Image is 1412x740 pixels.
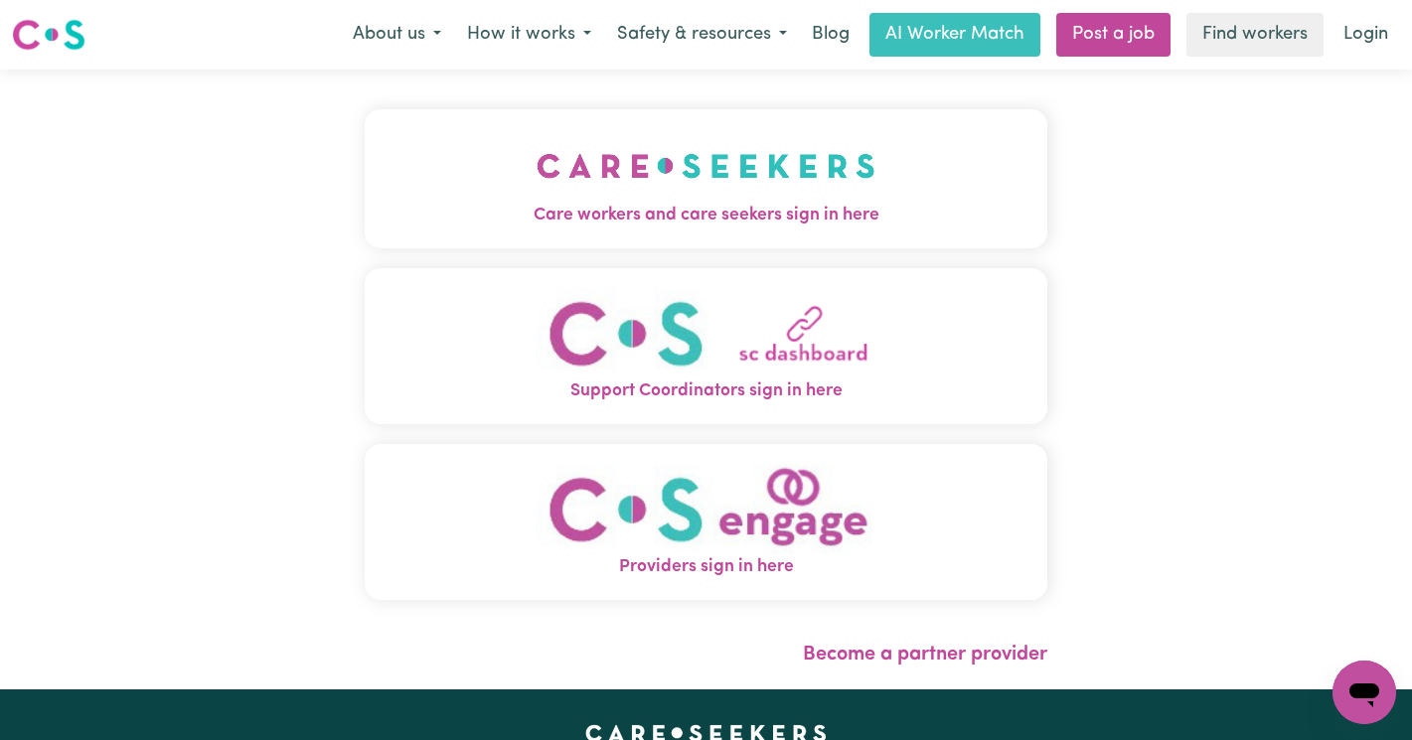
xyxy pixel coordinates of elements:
[604,14,800,56] button: Safety & resources
[1332,13,1400,57] a: Login
[340,14,454,56] button: About us
[803,645,1047,665] a: Become a partner provider
[365,554,1047,580] span: Providers sign in here
[1333,661,1396,724] iframe: Button to launch messaging window
[12,12,85,58] a: Careseekers logo
[1186,13,1324,57] a: Find workers
[12,17,85,53] img: Careseekers logo
[869,13,1040,57] a: AI Worker Match
[1056,13,1171,57] a: Post a job
[365,378,1047,404] span: Support Coordinators sign in here
[365,268,1047,424] button: Support Coordinators sign in here
[365,203,1047,228] span: Care workers and care seekers sign in here
[365,109,1047,248] button: Care workers and care seekers sign in here
[365,444,1047,600] button: Providers sign in here
[454,14,604,56] button: How it works
[800,13,862,57] a: Blog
